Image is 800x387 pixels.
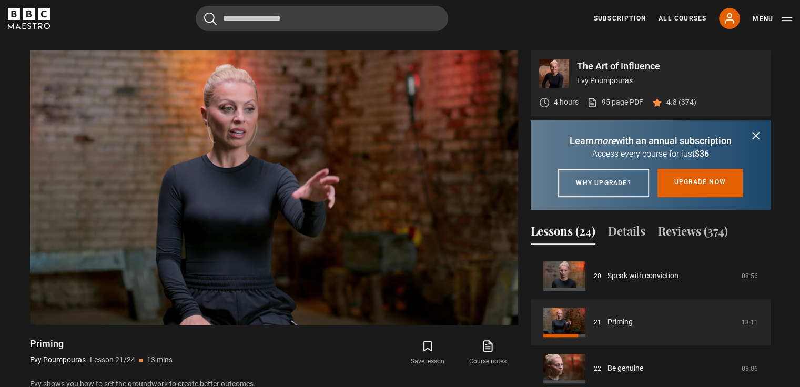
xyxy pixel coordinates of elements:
[90,354,135,365] p: Lesson 21/24
[753,14,792,24] button: Toggle navigation
[577,62,762,71] p: The Art of Influence
[458,338,518,368] a: Course notes
[204,12,217,25] button: Submit the search query
[554,97,579,108] p: 4 hours
[558,169,649,197] a: Why upgrade?
[657,169,743,197] a: Upgrade now
[659,14,706,23] a: All Courses
[543,134,758,148] p: Learn with an annual subscription
[607,317,633,328] a: Priming
[695,149,709,159] span: $36
[658,222,728,245] button: Reviews (374)
[594,135,616,146] i: more
[398,338,458,368] button: Save lesson
[8,8,50,29] svg: BBC Maestro
[577,75,762,86] p: Evy Poumpouras
[607,363,643,374] a: Be genuine
[608,222,645,245] button: Details
[607,270,679,281] a: Speak with conviction
[30,50,518,325] video-js: Video Player
[196,6,448,31] input: Search
[147,354,173,365] p: 13 mins
[594,14,646,23] a: Subscription
[30,338,173,350] h1: Priming
[543,148,758,160] p: Access every course for just
[531,222,595,245] button: Lessons (24)
[587,97,643,108] a: 95 page PDF
[30,354,86,365] p: Evy Poumpouras
[666,97,696,108] p: 4.8 (374)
